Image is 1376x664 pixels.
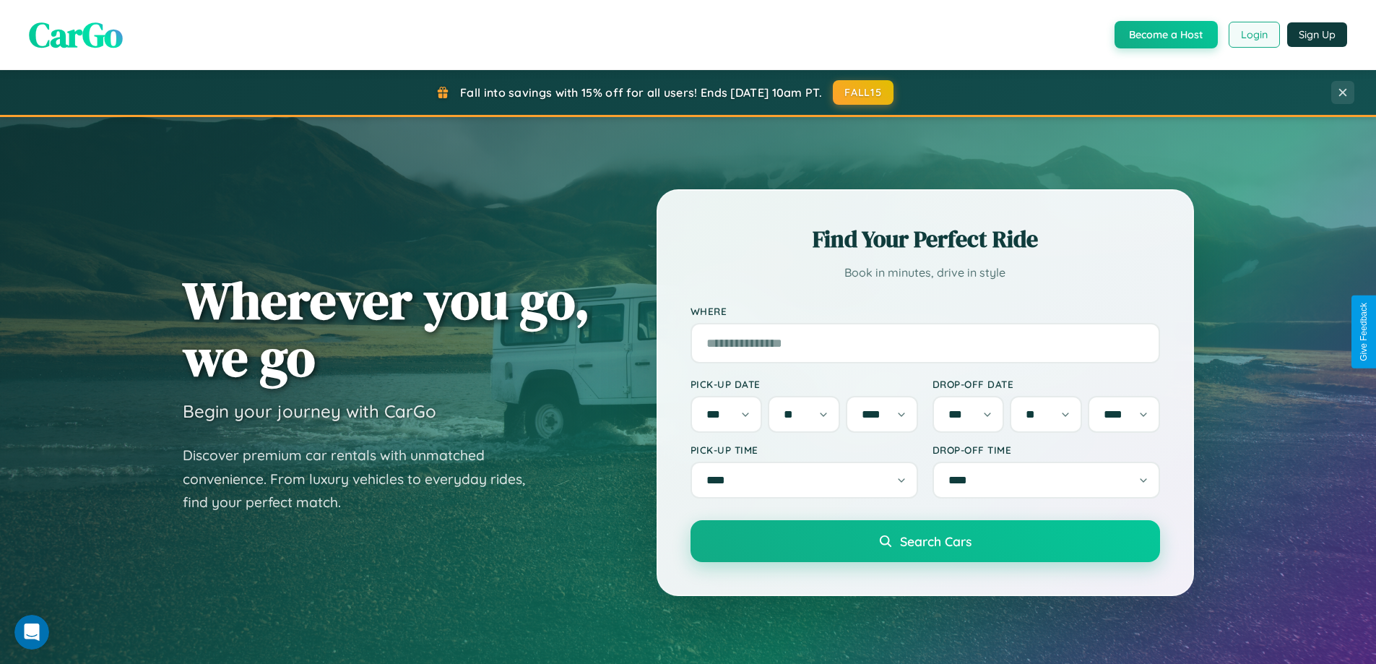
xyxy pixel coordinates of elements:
button: Become a Host [1115,21,1218,48]
h1: Wherever you go, we go [183,272,590,386]
label: Where [691,305,1160,317]
p: Discover premium car rentals with unmatched convenience. From luxury vehicles to everyday rides, ... [183,444,544,514]
span: Fall into savings with 15% off for all users! Ends [DATE] 10am PT. [460,85,822,100]
button: FALL15 [833,80,893,105]
div: Give Feedback [1359,303,1369,361]
iframe: Intercom live chat [14,615,49,650]
span: CarGo [29,11,123,59]
label: Drop-off Time [933,444,1160,456]
button: Login [1229,22,1280,48]
span: Search Cars [900,533,972,549]
p: Book in minutes, drive in style [691,262,1160,283]
h2: Find Your Perfect Ride [691,223,1160,255]
h3: Begin your journey with CarGo [183,400,436,422]
label: Pick-up Time [691,444,918,456]
label: Drop-off Date [933,378,1160,390]
button: Sign Up [1287,22,1347,47]
button: Search Cars [691,520,1160,562]
label: Pick-up Date [691,378,918,390]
